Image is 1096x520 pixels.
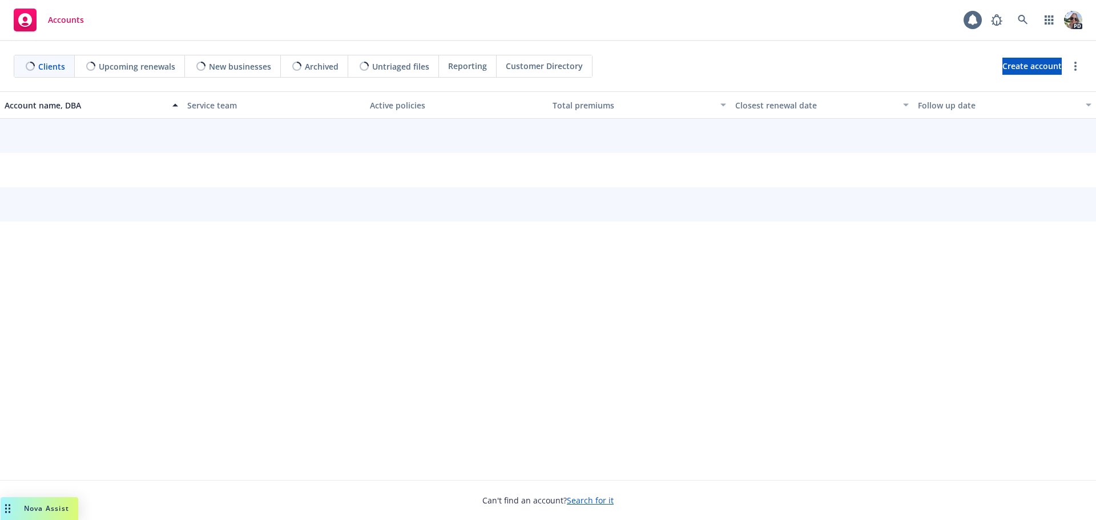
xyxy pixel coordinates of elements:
button: Follow up date [913,91,1096,119]
button: Closest renewal date [731,91,913,119]
div: Follow up date [918,99,1079,111]
a: Search [1012,9,1034,31]
span: Upcoming renewals [99,61,175,72]
span: Clients [38,61,65,72]
button: Active policies [365,91,548,119]
span: Can't find an account? [482,494,614,506]
img: photo [1064,11,1082,29]
button: Total premiums [548,91,731,119]
span: Untriaged files [372,61,429,72]
button: Nova Assist [1,497,78,520]
span: New businesses [209,61,271,72]
span: Accounts [48,15,84,25]
span: Reporting [448,60,487,72]
div: Active policies [370,99,543,111]
a: more [1069,59,1082,73]
span: Customer Directory [506,60,583,72]
div: Closest renewal date [735,99,896,111]
a: Accounts [9,4,88,36]
span: Nova Assist [24,503,69,513]
a: Search for it [567,495,614,506]
button: Service team [183,91,365,119]
a: Create account [1002,58,1062,75]
span: Archived [305,61,339,72]
a: Report a Bug [985,9,1008,31]
a: Switch app [1038,9,1061,31]
div: Account name, DBA [5,99,166,111]
span: Create account [1002,55,1062,77]
div: Service team [187,99,361,111]
div: Total premiums [553,99,714,111]
div: Drag to move [1,497,15,520]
